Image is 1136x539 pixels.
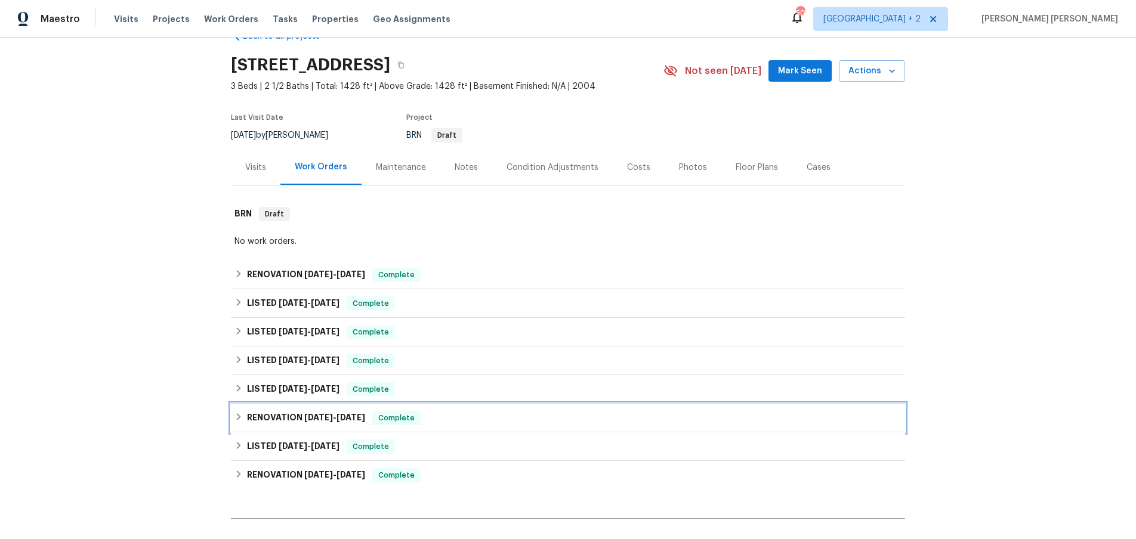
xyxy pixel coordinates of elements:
span: - [304,413,365,422]
span: Project [406,114,433,121]
div: LISTED [DATE]-[DATE]Complete [231,375,905,404]
span: Complete [373,269,419,281]
div: LISTED [DATE]-[DATE]Complete [231,346,905,375]
div: RENOVATION [DATE]-[DATE]Complete [231,461,905,490]
span: [DATE] [304,270,333,278]
span: - [304,470,365,479]
span: - [279,442,339,450]
span: - [279,356,339,364]
span: [DATE] [311,442,339,450]
div: Work Orders [295,161,347,173]
span: [DATE] [337,270,365,278]
h6: LISTED [247,439,339,454]
span: [DATE] [311,327,339,336]
div: RENOVATION [DATE]-[DATE]Complete [231,261,905,289]
span: Complete [373,412,419,424]
span: Mark Seen [778,64,822,79]
div: by [PERSON_NAME] [231,128,342,143]
span: [DATE] [279,327,307,336]
span: [DATE] [311,385,339,393]
div: LISTED [DATE]-[DATE]Complete [231,289,905,318]
div: 50 [796,7,804,19]
button: Copy Address [390,54,412,76]
div: RENOVATION [DATE]-[DATE]Complete [231,404,905,432]
span: [DATE] [231,131,256,140]
span: Complete [348,441,394,453]
span: Complete [348,383,394,395]
h6: LISTED [247,354,339,368]
button: Mark Seen [768,60,832,82]
div: BRN Draft [231,195,905,233]
div: Costs [627,162,650,174]
div: LISTED [DATE]-[DATE]Complete [231,318,905,346]
span: 3 Beds | 2 1/2 Baths | Total: 1428 ft² | Above Grade: 1428 ft² | Basement Finished: N/A | 2004 [231,80,663,92]
div: Condition Adjustments [507,162,598,174]
span: [DATE] [311,356,339,364]
span: [DATE] [311,299,339,307]
h6: LISTED [247,296,339,311]
h6: LISTED [247,325,339,339]
span: Tasks [273,15,298,23]
div: Notes [455,162,478,174]
div: Photos [679,162,707,174]
span: [DATE] [279,385,307,393]
span: Visits [114,13,138,25]
span: Projects [153,13,190,25]
span: Complete [348,326,394,338]
span: Draft [260,208,289,220]
div: LISTED [DATE]-[DATE]Complete [231,432,905,461]
span: Complete [348,298,394,309]
h2: [STREET_ADDRESS] [231,59,390,71]
span: [DATE] [304,413,333,422]
div: Visits [245,162,266,174]
h6: RENOVATION [247,411,365,425]
span: Last Visit Date [231,114,283,121]
span: [PERSON_NAME] [PERSON_NAME] [977,13,1118,25]
span: [DATE] [279,299,307,307]
span: Work Orders [204,13,258,25]
span: [GEOGRAPHIC_DATA] + 2 [823,13,921,25]
span: [DATE] [304,470,333,479]
div: Cases [807,162,831,174]
h6: RENOVATION [247,468,365,482]
h6: BRN [234,207,252,221]
span: Maestro [41,13,80,25]
span: BRN [406,131,462,140]
span: Geo Assignments [373,13,450,25]
span: - [279,385,339,393]
span: Draft [433,132,461,139]
button: Actions [839,60,905,82]
span: Actions [848,64,896,79]
span: Not seen [DATE] [685,65,761,77]
span: - [279,299,339,307]
span: Complete [348,355,394,367]
div: No work orders. [234,236,902,247]
span: Complete [373,469,419,481]
span: [DATE] [279,442,307,450]
h6: LISTED [247,382,339,396]
div: Floor Plans [736,162,778,174]
span: [DATE] [337,413,365,422]
span: - [279,327,339,336]
h6: RENOVATION [247,268,365,282]
span: - [304,270,365,278]
span: Properties [312,13,359,25]
span: [DATE] [279,356,307,364]
span: [DATE] [337,470,365,479]
div: Maintenance [376,162,426,174]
